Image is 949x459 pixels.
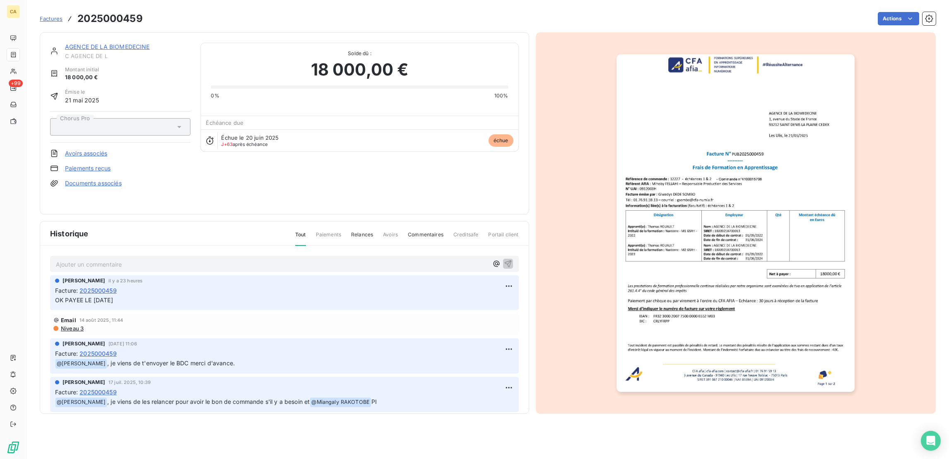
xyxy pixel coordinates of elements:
[108,341,137,346] span: [DATE] 11:06
[221,141,233,147] span: J+63
[65,96,99,104] span: 21 mai 2025
[55,349,78,358] span: Facture :
[77,11,143,26] h3: 2025000459
[65,73,99,82] span: 18 000,00 €
[65,88,99,96] span: Émise le
[55,398,107,407] span: @ [PERSON_NAME]
[9,80,23,87] span: +99
[55,286,78,295] span: Facture :
[55,388,78,396] span: Facture :
[7,441,20,454] img: Logo LeanPay
[63,340,105,347] span: [PERSON_NAME]
[60,325,84,332] span: Niveau 3
[7,5,20,18] div: CA
[921,431,941,451] div: Open Intercom Messenger
[40,15,63,22] span: Factures
[371,398,377,405] span: PI
[61,317,76,323] span: Email
[453,231,479,245] span: Creditsafe
[351,231,373,245] span: Relances
[79,349,117,358] span: 2025000459
[488,231,518,245] span: Portail client
[108,278,142,283] span: il y a 23 heures
[65,164,111,172] a: Paiements reçus
[221,134,279,141] span: Échue le 20 juin 2025
[65,179,122,187] a: Documents associés
[79,388,117,396] span: 2025000459
[55,359,107,369] span: @ [PERSON_NAME]
[65,43,150,50] a: AGENCE DE LA BIOMEDECINE
[63,277,105,284] span: [PERSON_NAME]
[65,53,190,59] span: C AGENCE DE L
[7,81,19,95] a: +99
[107,398,310,405] span: , je viens de les relancer pour avoir le bon de commande s'il y a besoin et
[617,54,855,392] img: invoice_thumbnail
[65,149,107,158] a: Avoirs associés
[316,231,341,245] span: Paiements
[408,231,443,245] span: Commentaires
[878,12,919,25] button: Actions
[211,50,508,57] span: Solde dû :
[295,231,306,246] span: Tout
[311,57,409,82] span: 18 000,00 €
[55,296,113,304] span: OK PAYEE LE [DATE]
[65,66,99,73] span: Montant initial
[494,92,508,100] span: 100%
[79,318,123,323] span: 14 août 2025, 11:44
[489,134,513,147] span: échue
[107,359,235,367] span: , je viens de t'envoyer le BDC merci d'avance.
[211,92,219,100] span: 0%
[310,398,371,407] span: @ Miangaly RAKOTOBE
[221,142,267,147] span: après échéance
[108,380,151,385] span: 17 juil. 2025, 10:39
[40,15,63,23] a: Factures
[50,228,89,239] span: Historique
[79,286,117,295] span: 2025000459
[383,231,398,245] span: Avoirs
[206,119,243,126] span: Échéance due
[63,379,105,386] span: [PERSON_NAME]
